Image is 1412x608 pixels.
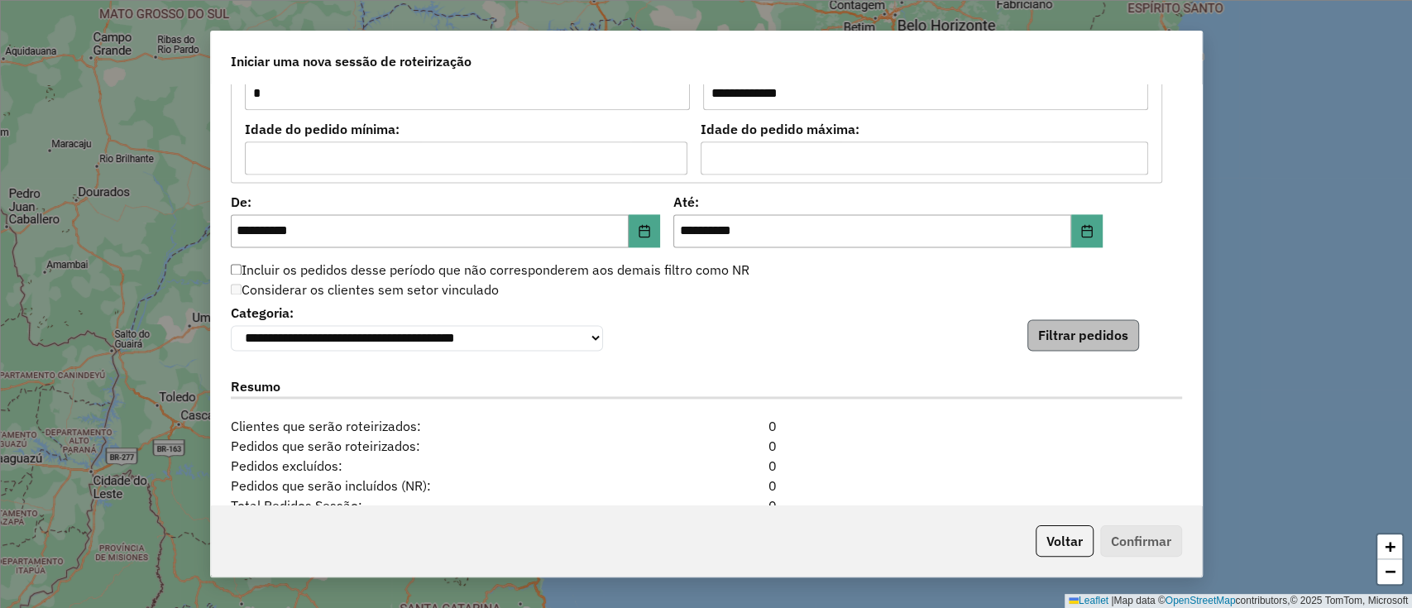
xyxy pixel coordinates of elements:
[625,456,787,476] div: 0
[231,264,242,275] input: Incluir os pedidos desse período que não corresponderem aos demais filtro como NR
[1069,595,1108,606] a: Leaflet
[1027,319,1139,351] button: Filtrar pedidos
[625,436,787,456] div: 0
[1385,561,1395,582] span: −
[625,476,787,495] div: 0
[221,495,625,515] span: Total Pedidos Sessão:
[1111,595,1113,606] span: |
[231,280,499,299] label: Considerar os clientes sem setor vinculado
[1071,214,1103,247] button: Choose Date
[221,476,625,495] span: Pedidos que serão incluídos (NR):
[231,303,603,323] label: Categoria:
[673,192,1103,212] label: Até:
[625,416,787,436] div: 0
[1377,559,1402,584] a: Zoom out
[231,192,660,212] label: De:
[1065,594,1412,608] div: Map data © contributors,© 2025 TomTom, Microsoft
[231,284,242,294] input: Considerar os clientes sem setor vinculado
[1036,525,1094,557] button: Voltar
[1377,534,1402,559] a: Zoom in
[245,119,688,139] label: Idade do pedido mínima:
[221,456,625,476] span: Pedidos excluídos:
[701,119,1148,139] label: Idade do pedido máxima:
[231,260,749,280] label: Incluir os pedidos desse período que não corresponderem aos demais filtro como NR
[625,495,787,515] div: 0
[221,416,625,436] span: Clientes que serão roteirizados:
[629,214,660,247] button: Choose Date
[1165,595,1236,606] a: OpenStreetMap
[221,436,625,456] span: Pedidos que serão roteirizados:
[231,376,1182,399] label: Resumo
[231,51,471,71] span: Iniciar uma nova sessão de roteirização
[1385,536,1395,557] span: +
